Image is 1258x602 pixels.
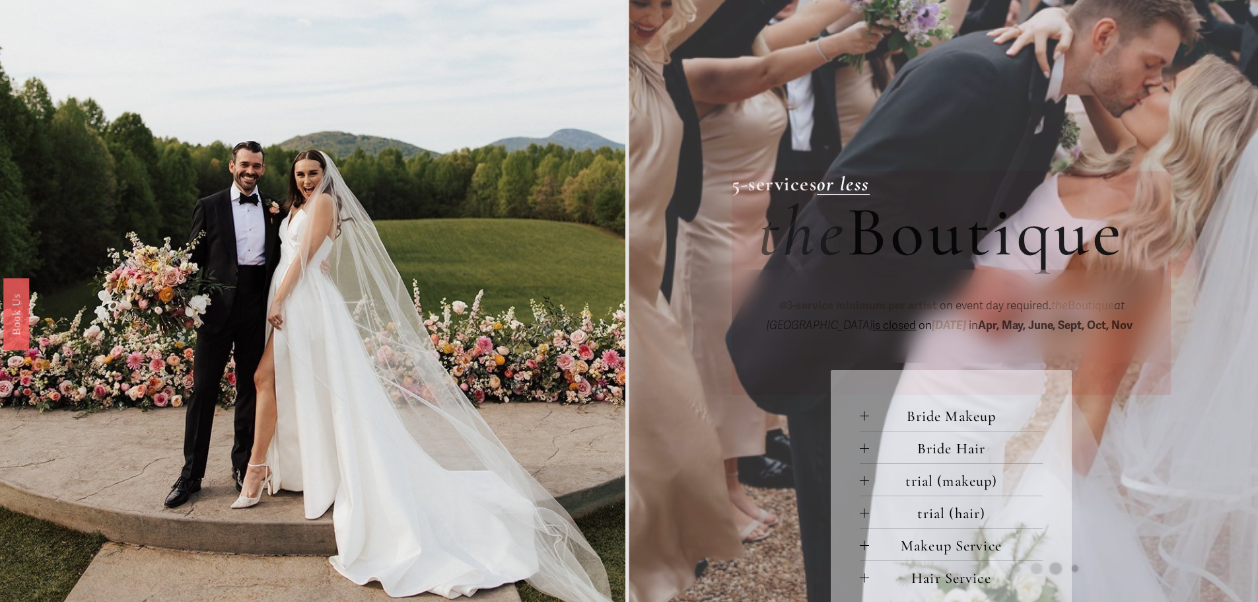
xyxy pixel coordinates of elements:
span: Hair Service [869,569,1043,587]
span: Boutique [1051,299,1114,313]
span: Boutique [847,190,1125,275]
p: on [758,296,1144,336]
span: Bride Hair [869,439,1043,457]
a: Book Us [3,278,29,350]
span: in [966,319,1135,332]
span: on event day required. [937,299,1051,313]
span: Makeup Service [869,537,1043,554]
span: trial (hair) [869,504,1043,522]
button: trial (makeup) [860,464,1043,496]
em: the [1051,299,1068,313]
em: the [758,190,847,275]
button: Bride Hair [860,432,1043,463]
em: [DATE] [932,319,966,332]
strong: Apr, May, June, Sept, Oct, Nov [978,319,1133,332]
strong: 3-service minimum per artist [786,299,937,313]
strong: 5-services [732,172,817,196]
span: trial (makeup) [869,472,1043,490]
button: Bride Makeup [860,399,1043,431]
em: ✽ [777,299,786,313]
button: trial (hair) [860,496,1043,528]
a: or less [817,172,870,196]
button: Hair Service [860,561,1043,593]
span: is closed [872,319,916,332]
button: Makeup Service [860,529,1043,560]
span: Bride Makeup [869,407,1043,425]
